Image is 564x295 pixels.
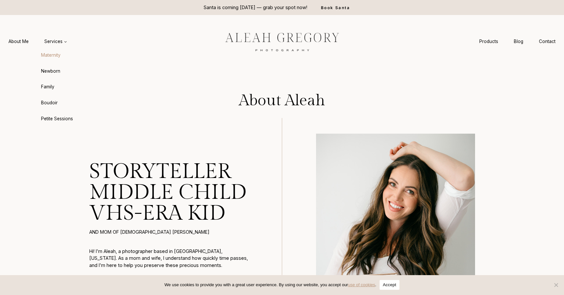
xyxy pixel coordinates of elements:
[36,48,108,63] a: Maternity
[209,28,355,55] img: aleah gregory logo
[531,36,563,48] a: Contact
[348,282,375,287] a: use of cookies
[184,91,380,110] h1: About Aleah
[89,167,248,177] h2: STORYTELLER
[36,36,75,48] button: Child menu of Services
[89,187,248,198] h2: MIDDLE CHILD
[36,111,108,126] a: Petite Sessions
[553,282,559,288] span: No
[165,282,376,288] span: We use cookies to provide you with a great user experience. By using our website, you accept our .
[1,36,36,48] a: About Me
[89,208,248,219] h2: VHS-era kid
[380,280,399,290] button: Accept
[36,95,108,111] a: Boudoir
[471,36,506,48] a: Products
[471,36,563,48] nav: Secondary
[89,248,248,269] p: Hi! I’m Aleah, a photographer based in [GEOGRAPHIC_DATA], [US_STATE]. As a mom and wife, I unders...
[506,36,531,48] a: Blog
[89,229,248,245] h4: AND mom of [DEMOGRAPHIC_DATA] [PERSON_NAME]
[204,4,307,11] p: Santa is coming [DATE] — grab your spot now!
[36,63,108,79] a: Newborn
[1,36,75,48] nav: Primary
[36,79,108,95] a: Family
